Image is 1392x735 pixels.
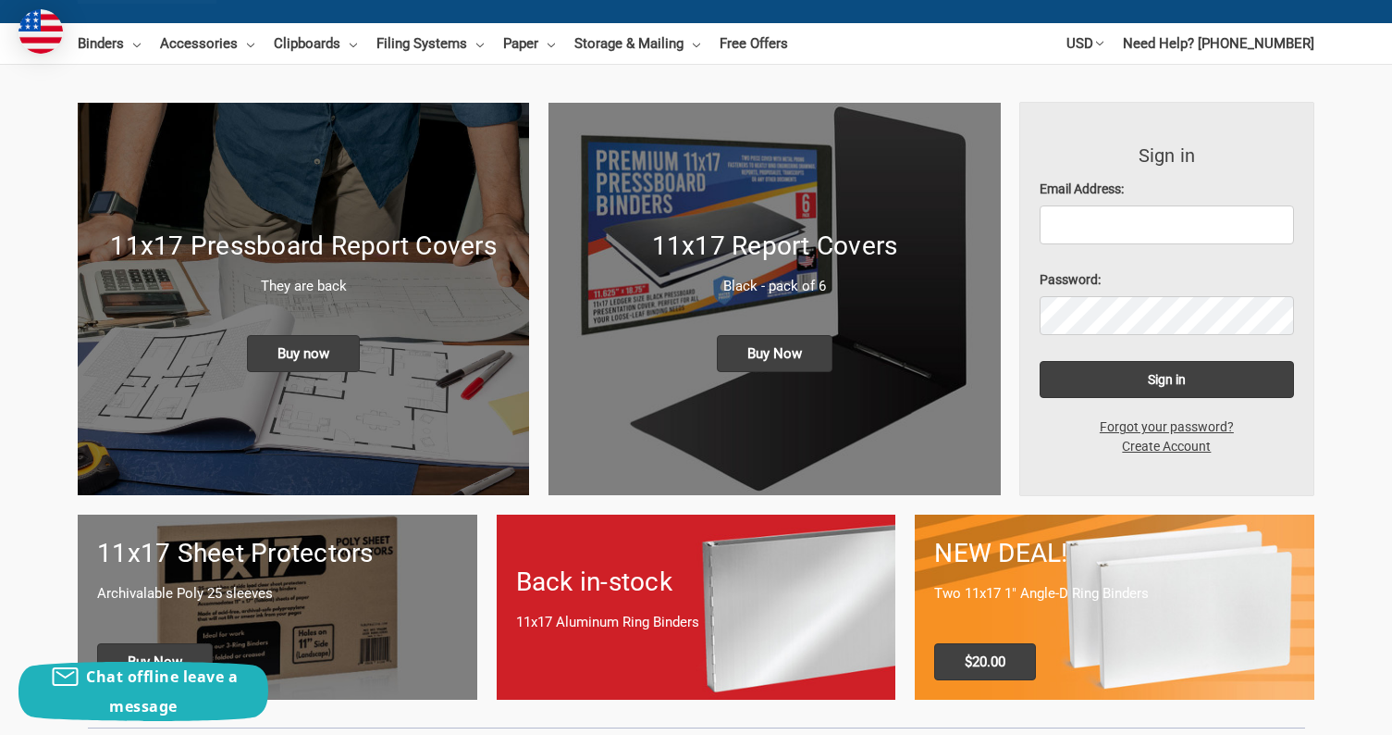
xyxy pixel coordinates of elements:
[78,515,477,699] a: 11x17 sheet protectors 11x17 Sheet Protectors Archivalable Poly 25 sleeves Buy Now
[97,583,458,604] p: Archivalable Poly 25 sleeves
[1040,270,1295,290] label: Password:
[934,534,1295,573] h1: NEW DEAL!
[720,23,788,64] a: Free Offers
[1112,437,1221,456] a: Create Account
[1040,180,1295,199] label: Email Address:
[1040,142,1295,169] h3: Sign in
[1123,23,1314,64] a: Need Help? [PHONE_NUMBER]
[568,276,980,297] p: Black - pack of 6
[97,227,510,266] h1: 11x17 Pressboard Report Covers
[1239,685,1392,735] iframe: Google Customer Reviews
[247,335,360,372] span: Buy now
[503,23,555,64] a: Paper
[376,23,484,64] a: Filing Systems
[934,583,1295,604] p: Two 11x17 1" Angle-D Ring Binders
[548,103,1000,495] img: 11x17 Report Covers
[516,612,877,633] p: 11x17 Aluminum Ring Binders
[18,662,268,721] button: Chat offline leave a message
[78,23,141,64] a: Binders
[915,515,1314,699] a: 11x17 Binder 2-pack only $20.00 NEW DEAL! Two 11x17 1" Angle-D Ring Binders $20.00
[516,563,877,602] h1: Back in-stock
[274,23,357,64] a: Clipboards
[97,643,213,680] span: Buy Now
[1090,417,1244,437] a: Forgot your password?
[18,9,63,54] img: duty and tax information for United States
[568,227,980,266] h1: 11x17 Report Covers
[160,23,254,64] a: Accessories
[97,276,510,297] p: They are back
[1040,361,1295,398] input: Sign in
[97,534,458,573] h1: 11x17 Sheet Protectors
[1066,23,1103,64] a: USD
[574,23,700,64] a: Storage & Mailing
[934,643,1036,680] span: $20.00
[497,515,896,699] a: Back in-stock 11x17 Aluminum Ring Binders
[548,103,1000,495] a: 11x17 Report Covers 11x17 Report Covers Black - pack of 6 Buy Now
[78,103,529,495] img: New 11x17 Pressboard Binders
[86,666,238,716] span: Chat offline leave a message
[78,103,529,495] a: New 11x17 Pressboard Binders 11x17 Pressboard Report Covers They are back Buy now
[717,335,832,372] span: Buy Now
